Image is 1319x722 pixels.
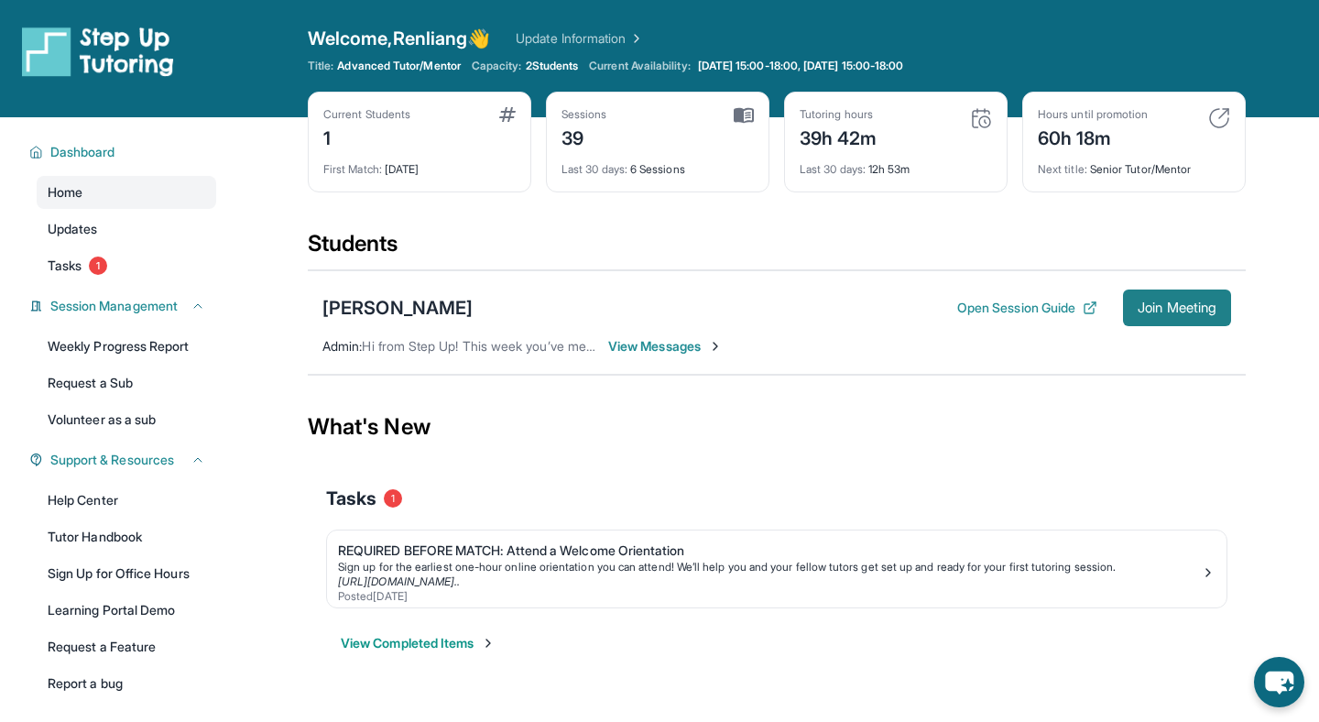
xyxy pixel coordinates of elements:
span: First Match : [323,162,382,176]
button: Dashboard [43,143,205,161]
a: Tutor Handbook [37,520,216,553]
span: Hi from Step Up! This week you’ve met for 0 minutes and this month you’ve met for 13 hours. Happy... [362,338,996,354]
div: Current Students [323,107,410,122]
a: Home [37,176,216,209]
a: Learning Portal Demo [37,594,216,627]
div: [DATE] [323,151,516,177]
span: Advanced Tutor/Mentor [337,59,460,73]
span: Updates [48,220,98,238]
img: Chevron-Right [708,339,723,354]
span: 2 Students [526,59,579,73]
div: Sessions [561,107,607,122]
div: 12h 53m [800,151,992,177]
div: Sign up for the earliest one-hour online orientation you can attend! We’ll help you and your fell... [338,560,1201,574]
button: View Completed Items [341,634,496,652]
a: [URL][DOMAIN_NAME].. [338,574,460,588]
span: [DATE] 15:00-18:00, [DATE] 15:00-18:00 [698,59,904,73]
span: Capacity: [472,59,522,73]
div: 60h 18m [1038,122,1148,151]
span: Session Management [50,297,178,315]
a: Report a bug [37,667,216,700]
span: Title: [308,59,333,73]
div: What's New [308,387,1246,467]
span: Welcome, Renliang 👋 [308,26,490,51]
div: 1 [323,122,410,151]
span: Tasks [48,257,82,275]
div: 39 [561,122,607,151]
div: 6 Sessions [561,151,754,177]
img: Chevron Right [626,29,644,48]
a: Volunteer as a sub [37,403,216,436]
span: 1 [89,257,107,275]
div: 39h 42m [800,122,878,151]
a: [DATE] 15:00-18:00, [DATE] 15:00-18:00 [694,59,908,73]
span: Admin : [322,338,362,354]
div: Hours until promotion [1038,107,1148,122]
button: chat-button [1254,657,1304,707]
a: Updates [37,213,216,246]
span: Home [48,183,82,202]
a: Tasks1 [37,249,216,282]
a: Request a Feature [37,630,216,663]
span: Last 30 days : [561,162,627,176]
a: Update Information [516,29,644,48]
div: Senior Tutor/Mentor [1038,151,1230,177]
span: Next title : [1038,162,1087,176]
div: Posted [DATE] [338,589,1201,604]
span: Tasks [326,486,376,511]
a: REQUIRED BEFORE MATCH: Attend a Welcome OrientationSign up for the earliest one-hour online orien... [327,531,1226,607]
img: card [734,107,754,124]
a: Request a Sub [37,366,216,399]
span: Last 30 days : [800,162,866,176]
span: Support & Resources [50,451,174,469]
div: Tutoring hours [800,107,878,122]
button: Session Management [43,297,205,315]
img: card [970,107,992,129]
a: Sign Up for Office Hours [37,557,216,590]
button: Open Session Guide [957,299,1097,317]
span: Join Meeting [1138,302,1216,313]
div: [PERSON_NAME] [322,295,473,321]
a: Help Center [37,484,216,517]
div: REQUIRED BEFORE MATCH: Attend a Welcome Orientation [338,541,1201,560]
img: card [1208,107,1230,129]
span: Dashboard [50,143,115,161]
a: Weekly Progress Report [37,330,216,363]
button: Join Meeting [1123,290,1231,326]
span: 1 [384,489,402,508]
img: card [499,107,516,122]
div: Students [308,229,1246,269]
button: Support & Resources [43,451,205,469]
span: View Messages [608,337,723,356]
img: logo [22,26,174,77]
span: Current Availability: [589,59,690,73]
